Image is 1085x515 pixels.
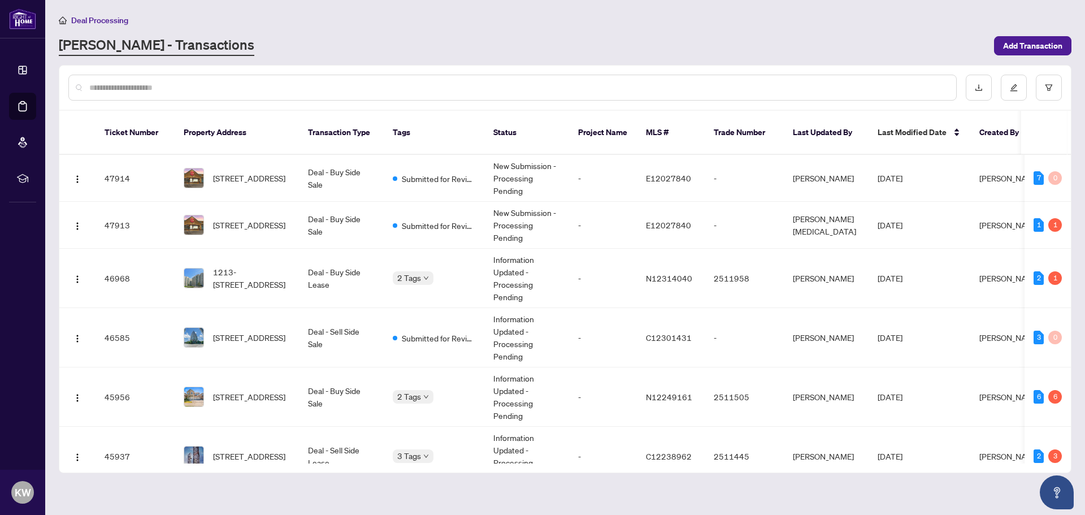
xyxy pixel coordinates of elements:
[1001,75,1027,101] button: edit
[705,111,784,155] th: Trade Number
[705,202,784,249] td: -
[423,275,429,281] span: down
[646,451,692,461] span: C12238962
[569,249,637,308] td: -
[1034,271,1044,285] div: 2
[184,215,203,235] img: thumbnail-img
[96,249,175,308] td: 46968
[1034,449,1044,463] div: 2
[299,308,384,367] td: Deal - Sell Side Sale
[68,388,86,406] button: Logo
[637,111,705,155] th: MLS #
[979,173,1040,183] span: [PERSON_NAME]
[484,308,569,367] td: Information Updated - Processing Pending
[73,275,82,284] img: Logo
[397,449,421,462] span: 3 Tags
[184,168,203,188] img: thumbnail-img
[213,450,285,462] span: [STREET_ADDRESS]
[299,249,384,308] td: Deal - Buy Side Lease
[71,15,128,25] span: Deal Processing
[569,155,637,202] td: -
[96,155,175,202] td: 47914
[184,269,203,288] img: thumbnail-img
[569,427,637,486] td: -
[966,75,992,101] button: download
[213,172,285,184] span: [STREET_ADDRESS]
[59,36,254,56] a: [PERSON_NAME] - Transactions
[484,249,569,308] td: Information Updated - Processing Pending
[68,447,86,465] button: Logo
[784,367,869,427] td: [PERSON_NAME]
[96,111,175,155] th: Ticket Number
[705,249,784,308] td: 2511958
[484,427,569,486] td: Information Updated - Processing Pending
[96,427,175,486] td: 45937
[970,111,1038,155] th: Created By
[784,202,869,249] td: [PERSON_NAME][MEDICAL_DATA]
[397,390,421,403] span: 2 Tags
[705,155,784,202] td: -
[423,394,429,400] span: down
[1048,449,1062,463] div: 3
[175,111,299,155] th: Property Address
[878,126,947,139] span: Last Modified Date
[979,220,1040,230] span: [PERSON_NAME]
[878,392,902,402] span: [DATE]
[1040,475,1074,509] button: Open asap
[979,392,1040,402] span: [PERSON_NAME]
[213,331,285,344] span: [STREET_ADDRESS]
[397,271,421,284] span: 2 Tags
[73,175,82,184] img: Logo
[484,367,569,427] td: Information Updated - Processing Pending
[96,202,175,249] td: 47913
[299,367,384,427] td: Deal - Buy Side Sale
[705,308,784,367] td: -
[979,451,1040,461] span: [PERSON_NAME]
[73,334,82,343] img: Logo
[784,155,869,202] td: [PERSON_NAME]
[402,172,475,185] span: Submitted for Review
[1034,218,1044,232] div: 1
[569,308,637,367] td: -
[646,173,691,183] span: E12027840
[705,367,784,427] td: 2511505
[975,84,983,92] span: download
[994,36,1071,55] button: Add Transaction
[213,391,285,403] span: [STREET_ADDRESS]
[59,16,67,24] span: home
[9,8,36,29] img: logo
[878,332,902,343] span: [DATE]
[878,173,902,183] span: [DATE]
[68,328,86,347] button: Logo
[15,484,31,500] span: KW
[646,392,692,402] span: N12249161
[299,202,384,249] td: Deal - Buy Side Sale
[1034,331,1044,344] div: 3
[299,155,384,202] td: Deal - Buy Side Sale
[1034,171,1044,185] div: 7
[184,387,203,406] img: thumbnail-img
[569,202,637,249] td: -
[705,427,784,486] td: 2511445
[878,220,902,230] span: [DATE]
[1045,84,1053,92] span: filter
[1048,218,1062,232] div: 1
[402,332,475,344] span: Submitted for Review
[1048,271,1062,285] div: 1
[1003,37,1062,55] span: Add Transaction
[878,273,902,283] span: [DATE]
[184,328,203,347] img: thumbnail-img
[299,427,384,486] td: Deal - Sell Side Lease
[484,111,569,155] th: Status
[184,447,203,466] img: thumbnail-img
[784,308,869,367] td: [PERSON_NAME]
[213,219,285,231] span: [STREET_ADDRESS]
[68,169,86,187] button: Logo
[878,451,902,461] span: [DATE]
[646,220,691,230] span: E12027840
[68,269,86,287] button: Logo
[1048,171,1062,185] div: 0
[1036,75,1062,101] button: filter
[384,111,484,155] th: Tags
[299,111,384,155] th: Transaction Type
